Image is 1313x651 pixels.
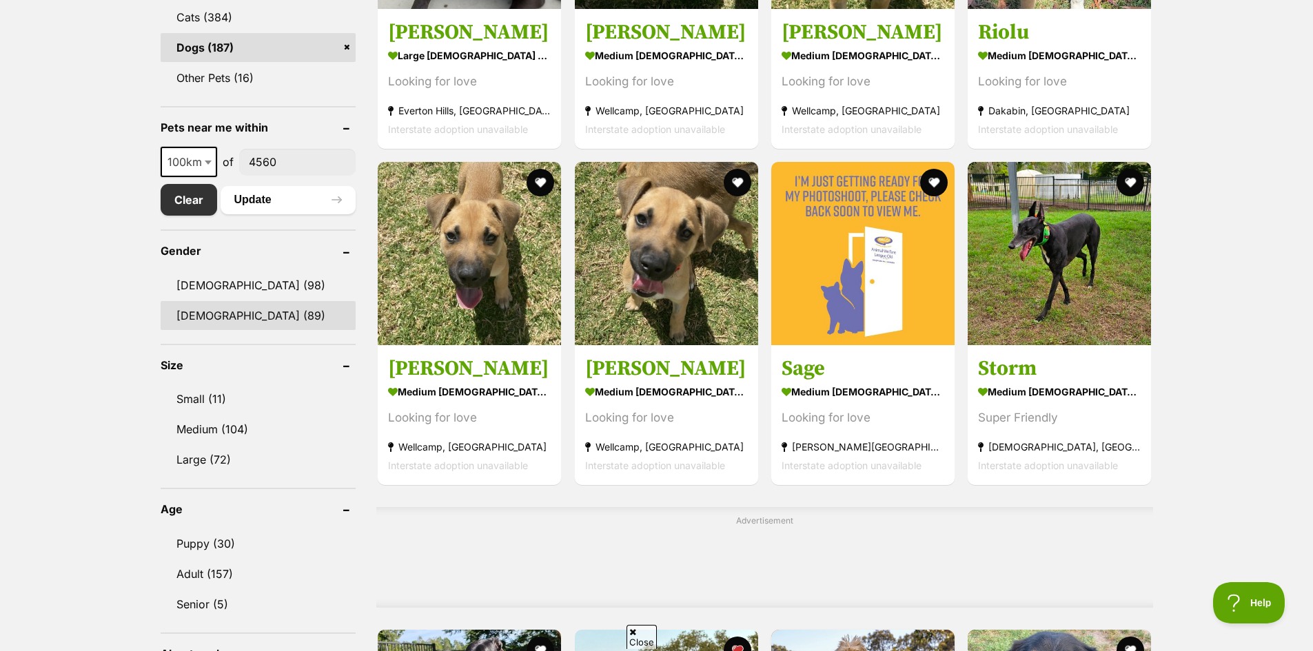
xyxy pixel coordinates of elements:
[575,345,758,485] a: [PERSON_NAME] medium [DEMOGRAPHIC_DATA] Dog Looking for love Wellcamp, [GEOGRAPHIC_DATA] Intersta...
[161,271,356,300] a: [DEMOGRAPHIC_DATA] (98)
[782,409,944,427] div: Looking for love
[388,45,551,65] strong: large [DEMOGRAPHIC_DATA] Dog
[161,301,356,330] a: [DEMOGRAPHIC_DATA] (89)
[585,101,748,120] strong: Wellcamp, [GEOGRAPHIC_DATA]
[978,45,1141,65] strong: medium [DEMOGRAPHIC_DATA] Dog
[239,149,356,175] input: postcode
[1117,169,1145,196] button: favourite
[968,9,1151,149] a: Riolu medium [DEMOGRAPHIC_DATA] Dog Looking for love Dakabin, [GEOGRAPHIC_DATA] Interstate adopti...
[978,459,1118,471] span: Interstate adoption unavailable
[978,409,1141,427] div: Super Friendly
[161,147,217,177] span: 100km
[161,245,356,257] header: Gender
[627,625,657,649] span: Close
[782,19,944,45] h3: [PERSON_NAME]
[378,162,561,345] img: Raphael - Bull Arab Dog
[585,409,748,427] div: Looking for love
[162,152,216,172] span: 100km
[920,169,948,196] button: favourite
[161,359,356,371] header: Size
[585,382,748,402] strong: medium [DEMOGRAPHIC_DATA] Dog
[378,345,561,485] a: [PERSON_NAME] medium [DEMOGRAPHIC_DATA] Dog Looking for love Wellcamp, [GEOGRAPHIC_DATA] Intersta...
[771,9,955,149] a: [PERSON_NAME] medium [DEMOGRAPHIC_DATA] Dog Looking for love Wellcamp, [GEOGRAPHIC_DATA] Intersta...
[161,63,356,92] a: Other Pets (16)
[388,123,528,135] span: Interstate adoption unavailable
[223,154,234,170] span: of
[585,72,748,91] div: Looking for love
[978,123,1118,135] span: Interstate adoption unavailable
[978,382,1141,402] strong: medium [DEMOGRAPHIC_DATA] Dog
[388,19,551,45] h3: [PERSON_NAME]
[161,33,356,62] a: Dogs (187)
[388,437,551,456] strong: Wellcamp, [GEOGRAPHIC_DATA]
[978,355,1141,382] h3: Storm
[221,186,356,214] button: Update
[585,45,748,65] strong: medium [DEMOGRAPHIC_DATA] Dog
[968,345,1151,485] a: Storm medium [DEMOGRAPHIC_DATA] Dog Super Friendly [DEMOGRAPHIC_DATA], [GEOGRAPHIC_DATA] Intersta...
[782,45,944,65] strong: medium [DEMOGRAPHIC_DATA] Dog
[161,445,356,474] a: Large (72)
[161,503,356,515] header: Age
[388,382,551,402] strong: medium [DEMOGRAPHIC_DATA] Dog
[782,72,944,91] div: Looking for love
[782,459,922,471] span: Interstate adoption unavailable
[978,101,1141,120] strong: Dakabin, [GEOGRAPHIC_DATA]
[968,162,1151,345] img: Storm - Greyhound Dog
[585,19,748,45] h3: [PERSON_NAME]
[161,121,356,134] header: Pets near me within
[1213,582,1285,623] iframe: Help Scout Beacon - Open
[782,382,944,402] strong: medium [DEMOGRAPHIC_DATA] Dog
[388,101,551,120] strong: Everton Hills, [GEOGRAPHIC_DATA]
[161,184,217,216] a: Clear
[585,355,748,382] h3: [PERSON_NAME]
[585,437,748,456] strong: Wellcamp, [GEOGRAPHIC_DATA]
[978,19,1141,45] h3: Riolu
[161,3,356,32] a: Cats (384)
[771,345,955,485] a: Sage medium [DEMOGRAPHIC_DATA] Dog Looking for love [PERSON_NAME][GEOGRAPHIC_DATA], [GEOGRAPHIC_D...
[978,437,1141,456] strong: [DEMOGRAPHIC_DATA], [GEOGRAPHIC_DATA]
[585,123,725,135] span: Interstate adoption unavailable
[161,384,356,413] a: Small (11)
[388,72,551,91] div: Looking for love
[585,459,725,471] span: Interstate adoption unavailable
[771,162,955,345] img: Sage - American Staffy Dog
[978,72,1141,91] div: Looking for love
[782,101,944,120] strong: Wellcamp, [GEOGRAPHIC_DATA]
[161,415,356,444] a: Medium (104)
[161,529,356,558] a: Puppy (30)
[782,437,944,456] strong: [PERSON_NAME][GEOGRAPHIC_DATA], [GEOGRAPHIC_DATA]
[782,123,922,135] span: Interstate adoption unavailable
[575,162,758,345] img: Michelangelo - Bull Arab Dog
[782,355,944,382] h3: Sage
[378,9,561,149] a: [PERSON_NAME] large [DEMOGRAPHIC_DATA] Dog Looking for love Everton Hills, [GEOGRAPHIC_DATA] Inte...
[388,355,551,382] h3: [PERSON_NAME]
[527,169,555,196] button: favourite
[388,409,551,427] div: Looking for love
[376,507,1152,608] div: Advertisement
[575,9,758,149] a: [PERSON_NAME] medium [DEMOGRAPHIC_DATA] Dog Looking for love Wellcamp, [GEOGRAPHIC_DATA] Intersta...
[388,459,528,471] span: Interstate adoption unavailable
[724,169,751,196] button: favourite
[161,559,356,588] a: Adult (157)
[161,590,356,619] a: Senior (5)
